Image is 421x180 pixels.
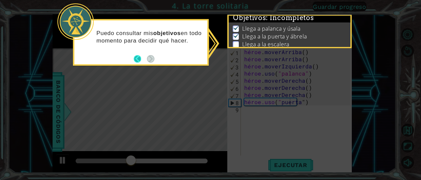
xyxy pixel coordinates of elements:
[242,33,307,40] font: Llega a la puerta y ábrela
[266,14,314,22] font: : Incompletos
[96,30,202,44] font: en todo momento para decidir qué hacer.
[233,25,240,30] img: Marca de verificación para la casilla de verificación
[96,30,153,36] font: Puedo consultar mis
[233,14,266,22] font: Objetivos
[147,55,154,63] button: Próximo
[233,33,240,38] img: Marca de verificación para la casilla de verificación
[153,30,181,36] font: objetivos
[242,40,289,48] font: Llega a la escalera
[242,25,301,32] font: Llega a palanca y úsala
[134,55,147,63] button: Atrás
